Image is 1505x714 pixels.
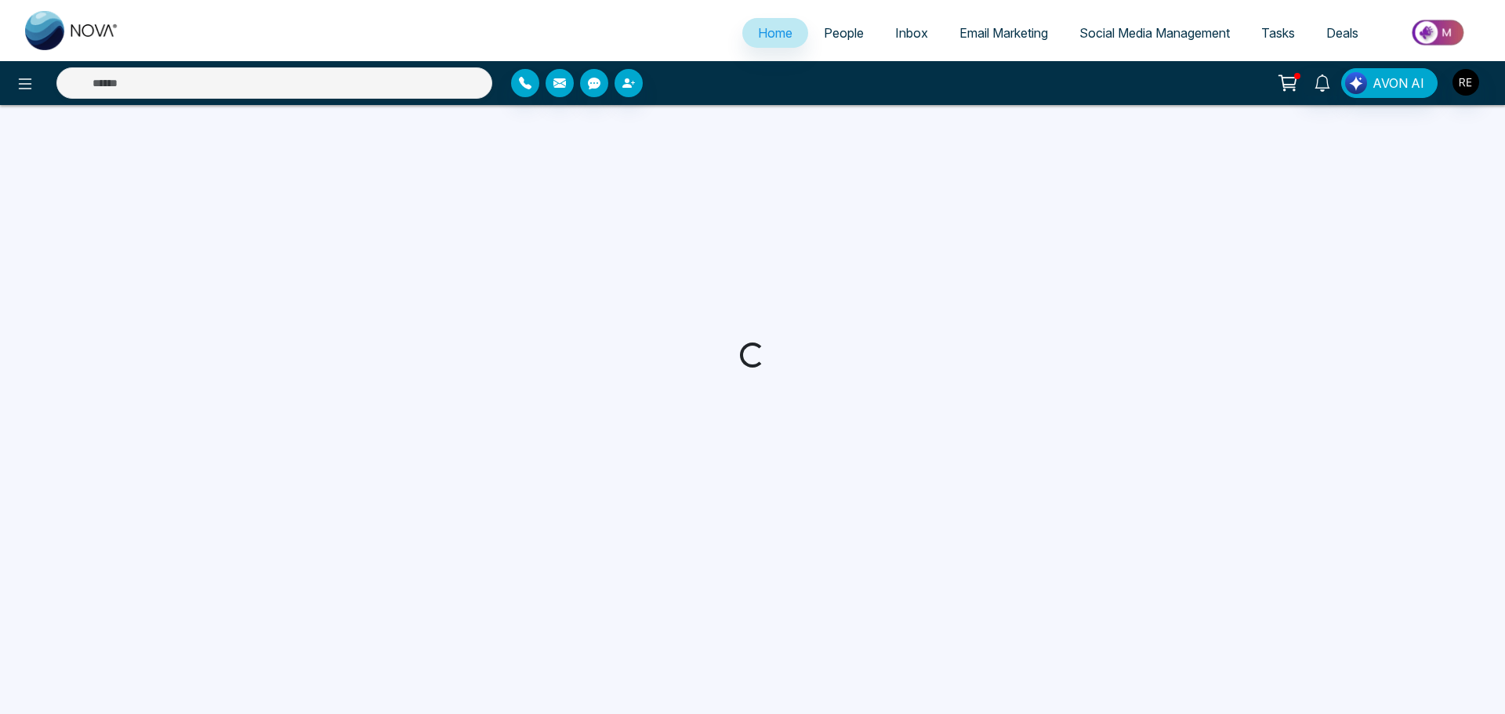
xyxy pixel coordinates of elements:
[1326,25,1358,41] span: Deals
[824,25,864,41] span: People
[1452,69,1479,96] img: User Avatar
[742,18,808,48] a: Home
[25,11,119,50] img: Nova CRM Logo
[944,18,1064,48] a: Email Marketing
[1064,18,1246,48] a: Social Media Management
[895,25,928,41] span: Inbox
[1079,25,1230,41] span: Social Media Management
[959,25,1048,41] span: Email Marketing
[808,18,879,48] a: People
[1311,18,1374,48] a: Deals
[879,18,944,48] a: Inbox
[1345,72,1367,94] img: Lead Flow
[1382,15,1496,50] img: Market-place.gif
[1341,68,1438,98] button: AVON AI
[758,25,792,41] span: Home
[1373,74,1424,92] span: AVON AI
[1246,18,1311,48] a: Tasks
[1261,25,1295,41] span: Tasks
